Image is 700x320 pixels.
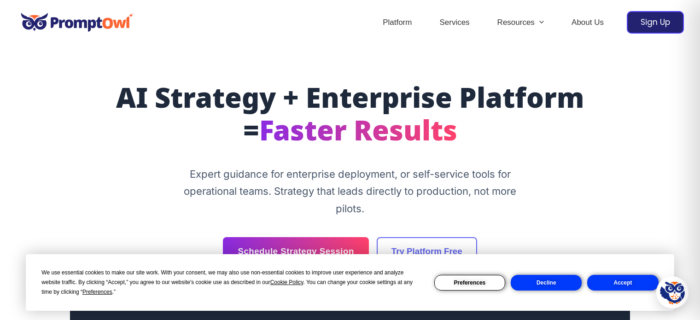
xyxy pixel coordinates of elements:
h1: AI Strategy + Enterprise Platform = [89,84,611,150]
span: Menu Toggle [535,6,544,39]
a: ResourcesMenu Toggle [484,6,558,39]
nav: Site Navigation: Header [369,6,618,39]
p: Expert guidance for enterprise deployment, or self-service tools for operational teams. Strategy ... [177,166,523,218]
span: Faster Results [259,115,457,151]
button: Accept [587,275,658,291]
a: Services [426,6,483,39]
span: Cookie Policy [270,279,303,285]
a: Platform [369,6,426,39]
img: Hootie - PromptOwl AI Assistant [659,279,685,305]
button: Decline [511,275,582,291]
a: Schedule Strategy Session [223,237,368,266]
a: Sign Up [627,11,684,34]
div: We use essential cookies to make our site work. With your consent, we may also use non-essential ... [41,268,423,297]
span: Preferences [82,289,112,295]
a: About Us [558,6,618,39]
button: Preferences [434,275,505,291]
a: Try Platform Free [377,237,477,266]
div: Cookie Consent Prompt [26,254,674,311]
img: promptowl.ai logo [16,6,138,38]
